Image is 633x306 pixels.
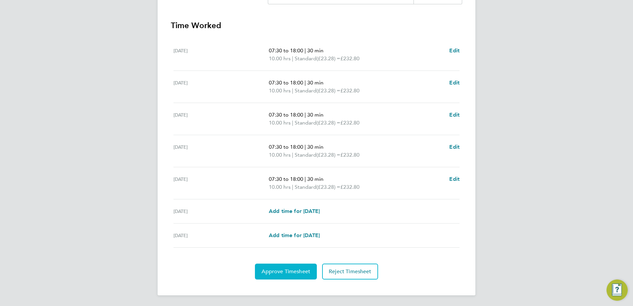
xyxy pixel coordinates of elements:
[269,207,320,215] a: Add time for [DATE]
[292,120,293,126] span: |
[173,143,269,159] div: [DATE]
[449,47,460,55] a: Edit
[449,112,460,118] span: Edit
[316,120,340,126] span: (£23.28) =
[295,151,316,159] span: Standard
[173,47,269,63] div: [DATE]
[316,55,340,62] span: (£23.28) =
[269,184,291,190] span: 10.00 hrs
[295,87,316,95] span: Standard
[607,280,628,301] button: Engage Resource Center
[449,79,460,86] span: Edit
[449,144,460,150] span: Edit
[295,119,316,127] span: Standard
[305,144,306,150] span: |
[449,111,460,119] a: Edit
[307,176,323,182] span: 30 min
[269,55,291,62] span: 10.00 hrs
[305,176,306,182] span: |
[292,184,293,190] span: |
[269,144,303,150] span: 07:30 to 18:00
[305,47,306,54] span: |
[171,20,462,31] h3: Time Worked
[307,47,323,54] span: 30 min
[305,112,306,118] span: |
[173,231,269,239] div: [DATE]
[173,79,269,95] div: [DATE]
[173,207,269,215] div: [DATE]
[329,268,371,275] span: Reject Timesheet
[449,79,460,87] a: Edit
[173,111,269,127] div: [DATE]
[269,152,291,158] span: 10.00 hrs
[307,79,323,86] span: 30 min
[305,79,306,86] span: |
[340,184,360,190] span: £232.80
[449,47,460,54] span: Edit
[449,143,460,151] a: Edit
[316,152,340,158] span: (£23.28) =
[340,152,360,158] span: £232.80
[269,87,291,94] span: 10.00 hrs
[292,152,293,158] span: |
[173,175,269,191] div: [DATE]
[340,55,360,62] span: £232.80
[449,175,460,183] a: Edit
[449,176,460,182] span: Edit
[269,79,303,86] span: 07:30 to 18:00
[269,232,320,238] span: Add time for [DATE]
[340,120,360,126] span: £232.80
[322,264,378,280] button: Reject Timesheet
[295,183,316,191] span: Standard
[269,112,303,118] span: 07:30 to 18:00
[316,87,340,94] span: (£23.28) =
[292,87,293,94] span: |
[269,208,320,214] span: Add time for [DATE]
[292,55,293,62] span: |
[269,120,291,126] span: 10.00 hrs
[269,176,303,182] span: 07:30 to 18:00
[269,231,320,239] a: Add time for [DATE]
[269,47,303,54] span: 07:30 to 18:00
[340,87,360,94] span: £232.80
[295,55,316,63] span: Standard
[262,268,310,275] span: Approve Timesheet
[307,144,323,150] span: 30 min
[255,264,317,280] button: Approve Timesheet
[316,184,340,190] span: (£23.28) =
[307,112,323,118] span: 30 min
